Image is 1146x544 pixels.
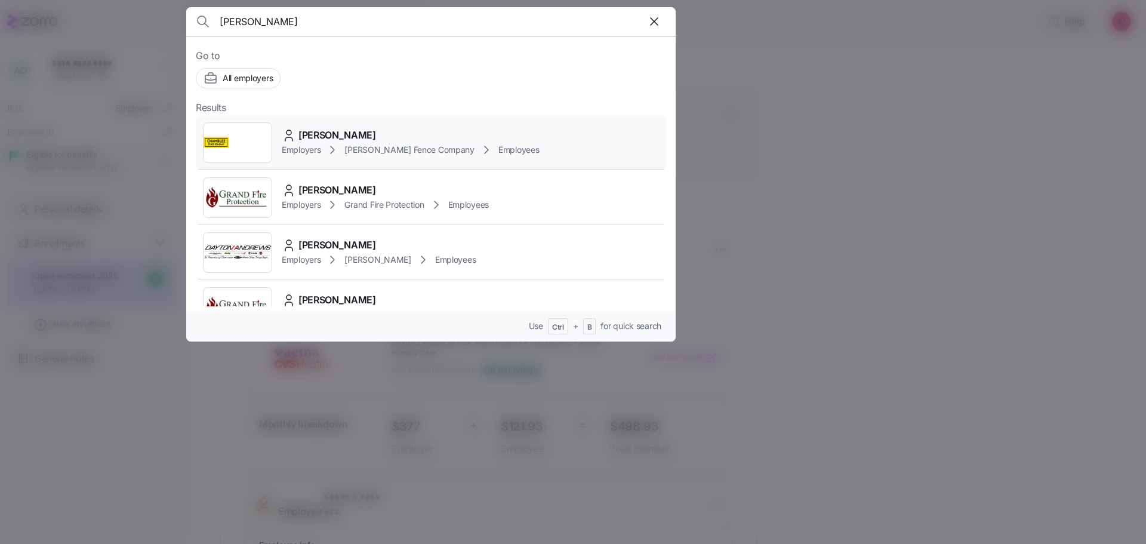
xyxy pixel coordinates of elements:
span: Grand Fire Protection [344,199,424,211]
span: [PERSON_NAME] Fence Company [344,144,474,156]
button: All employers [196,68,281,88]
span: Ctrl [552,322,564,333]
span: [PERSON_NAME] [298,238,376,253]
img: Employer logo [204,181,272,214]
span: [PERSON_NAME] [298,128,376,143]
span: B [587,322,592,333]
span: Employees [448,199,489,211]
span: for quick search [600,320,661,332]
span: Results [196,100,226,115]
span: Employees [435,254,476,266]
span: [PERSON_NAME] [298,293,376,308]
span: Go to [196,48,666,63]
span: All employers [223,72,273,84]
span: Employees [498,144,539,156]
span: Use [529,320,543,332]
img: Employer logo [204,126,272,159]
img: Employer logo [204,236,272,269]
span: + [573,320,578,332]
span: Employers [282,254,321,266]
span: Employers [282,144,321,156]
span: Employers [282,199,321,211]
span: [PERSON_NAME] [344,254,411,266]
span: [PERSON_NAME] [298,183,376,198]
img: Employer logo [204,291,272,324]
